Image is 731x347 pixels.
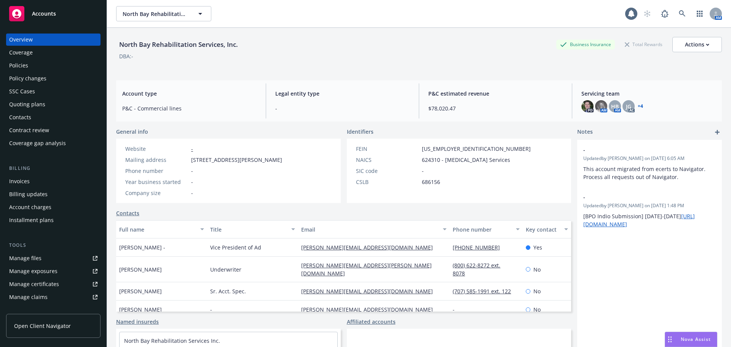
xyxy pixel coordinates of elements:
div: Billing [6,165,101,172]
a: Contacts [116,209,139,217]
a: Search [675,6,690,21]
span: North Bay Rehabilitation Services, Inc. [123,10,188,18]
span: - [583,146,696,154]
a: Start snowing [640,6,655,21]
a: - [453,306,461,313]
a: Contacts [6,111,101,123]
div: -Updatedby [PERSON_NAME] on [DATE] 6:05 AMThis account migrated from ecerts to Navigator. Process... [577,140,722,187]
a: Policies [6,59,101,72]
div: Coverage gap analysis [9,137,66,149]
div: Year business started [125,178,188,186]
span: - [275,104,410,112]
span: No [533,305,541,313]
div: Coverage [9,46,33,59]
span: Underwriter [210,265,241,273]
div: Actions [685,37,709,52]
div: -Updatedby [PERSON_NAME] on [DATE] 1:48 PM[BPO Indio Submission] [DATE]-[DATE][URL][DOMAIN_NAME] [577,187,722,234]
div: Total Rewards [621,40,666,49]
button: Full name [116,220,207,238]
a: Account charges [6,201,101,213]
span: Identifiers [347,128,373,136]
div: Full name [119,225,196,233]
span: - [191,167,193,175]
a: Manage files [6,252,101,264]
p: [BPO Indio Submission] [DATE]-[DATE] [583,212,716,228]
span: Nova Assist [681,336,711,342]
span: Yes [533,243,542,251]
a: North Bay Rehabilitation Services Inc. [124,337,220,344]
div: Business Insurance [556,40,615,49]
span: Accounts [32,11,56,17]
a: [PERSON_NAME][EMAIL_ADDRESS][DOMAIN_NAME] [301,306,439,313]
a: - [191,145,193,152]
div: DBA: - [119,52,133,60]
a: Coverage gap analysis [6,137,101,149]
img: photo [581,100,594,112]
a: Affiliated accounts [347,318,396,326]
button: North Bay Rehabilitation Services, Inc. [116,6,211,21]
a: (800) 622-8272 ext. 8078 [453,262,500,277]
div: Manage claims [9,291,48,303]
div: Contacts [9,111,31,123]
span: - [583,193,696,201]
a: Named insureds [116,318,159,326]
a: Coverage [6,46,101,59]
span: [PERSON_NAME] [119,287,162,295]
div: Manage BORs [9,304,45,316]
a: Report a Bug [657,6,672,21]
a: Installment plans [6,214,101,226]
a: add [713,128,722,137]
span: Servicing team [581,90,716,98]
span: No [533,287,541,295]
span: [PERSON_NAME] [119,305,162,313]
button: Email [298,220,450,238]
div: Account charges [9,201,51,213]
span: P&C estimated revenue [428,90,563,98]
span: Open Client Navigator [14,322,71,330]
span: - [191,189,193,197]
div: Contract review [9,124,49,136]
div: Key contact [526,225,560,233]
div: NAICS [356,156,419,164]
div: FEIN [356,145,419,153]
span: Account type [122,90,257,98]
div: Policies [9,59,28,72]
a: Manage certificates [6,278,101,290]
div: Mailing address [125,156,188,164]
div: Installment plans [9,214,54,226]
span: [US_EMPLOYER_IDENTIFICATION_NUMBER] [422,145,531,153]
a: [PERSON_NAME][EMAIL_ADDRESS][DOMAIN_NAME] [301,244,439,251]
span: HB [611,102,619,110]
span: This account migrated from ecerts to Navigator. Process all requests out of Navigator. [583,165,707,181]
span: - [210,305,212,313]
span: - [422,167,424,175]
span: Vice President of Ad [210,243,261,251]
span: [PERSON_NAME] [119,265,162,273]
span: P&C - Commercial lines [122,104,257,112]
span: - [191,178,193,186]
a: Manage claims [6,291,101,303]
button: Nova Assist [665,332,717,347]
div: Policy changes [9,72,46,85]
div: SSC Cases [9,85,35,98]
span: Notes [577,128,593,137]
a: Manage exposures [6,265,101,277]
div: Manage exposures [9,265,57,277]
a: Switch app [692,6,707,21]
div: Manage files [9,252,41,264]
div: Email [301,225,438,233]
a: SSC Cases [6,85,101,98]
div: Tools [6,241,101,249]
div: Overview [9,34,33,46]
div: North Bay Rehabilitation Services, Inc. [116,40,241,50]
div: Quoting plans [9,98,45,110]
span: $78,020.47 [428,104,563,112]
button: Phone number [450,220,522,238]
a: Invoices [6,175,101,187]
a: Policy changes [6,72,101,85]
span: 686156 [422,178,440,186]
a: +4 [638,104,643,109]
div: CSLB [356,178,419,186]
div: Title [210,225,287,233]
